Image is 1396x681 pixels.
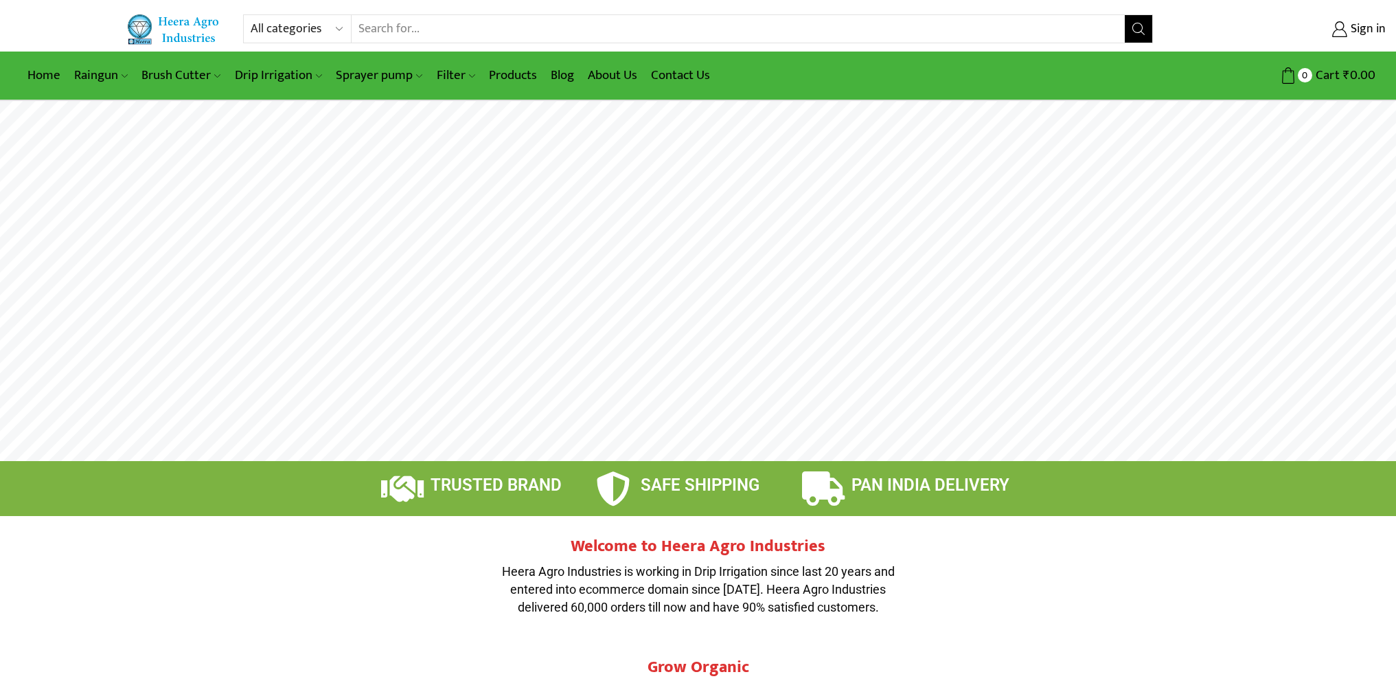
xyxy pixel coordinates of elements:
[1343,65,1350,86] span: ₹
[648,654,749,681] span: Grow Organic
[492,563,904,616] p: Heera Agro Industries is working in Drip Irrigation since last 20 years and entered into ecommerc...
[21,59,67,91] a: Home
[1167,63,1375,88] a: 0 Cart ₹0.00
[135,59,227,91] a: Brush Cutter
[67,59,135,91] a: Raingun
[492,537,904,557] h2: Welcome to Heera Agro Industries
[431,476,562,495] span: TRUSTED BRAND
[544,59,581,91] a: Blog
[1298,68,1312,82] span: 0
[1125,15,1152,43] button: Search button
[329,59,429,91] a: Sprayer pump
[228,59,329,91] a: Drip Irrigation
[581,59,644,91] a: About Us
[641,476,759,495] span: SAFE SHIPPING
[352,15,1125,43] input: Search for...
[1174,17,1386,42] a: Sign in
[851,476,1009,495] span: PAN INDIA DELIVERY
[644,59,717,91] a: Contact Us
[482,59,544,91] a: Products
[1312,66,1340,85] span: Cart
[430,59,482,91] a: Filter
[1343,65,1375,86] bdi: 0.00
[1347,21,1386,38] span: Sign in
